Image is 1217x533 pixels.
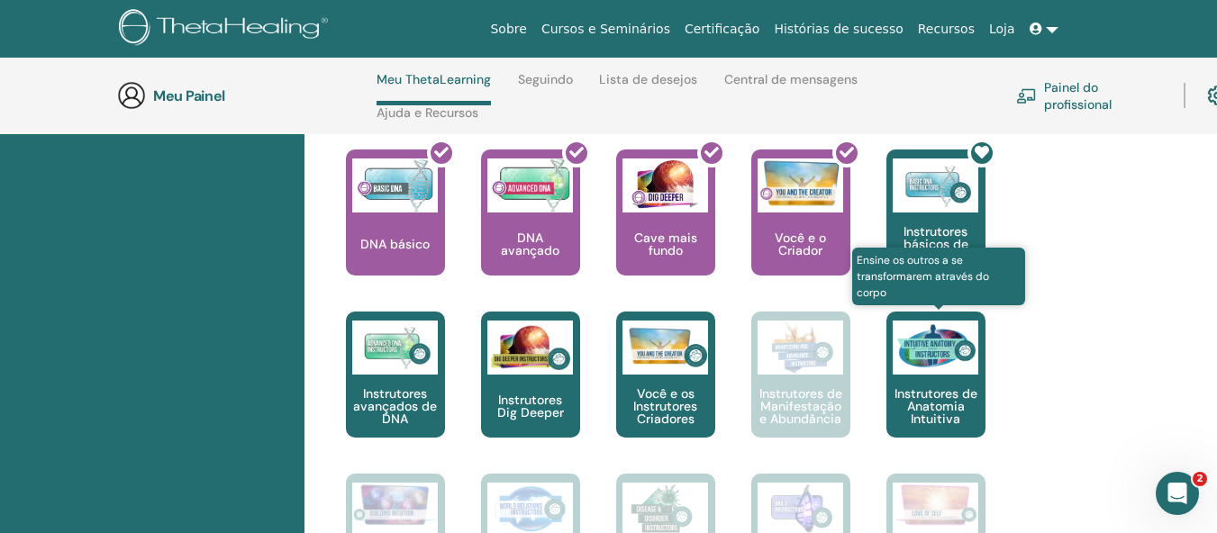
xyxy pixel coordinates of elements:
font: 2 [1196,473,1203,484]
font: Meu Painel [153,86,225,105]
img: Você e o Criador [758,158,843,208]
font: Instrutores Dig Deeper [497,392,564,420]
font: Cursos e Seminários [541,22,670,36]
font: Meu ThetaLearning [377,71,491,87]
a: Ajuda e Recursos [377,105,478,134]
a: Instrutores Dig Deeper Instrutores Dig Deeper [481,312,580,474]
font: Loja [989,22,1015,36]
font: Lista de desejos [599,71,697,87]
font: Instrutores de Anatomia Intuitiva [895,385,977,427]
img: Instrutores da Criança Intuitiva em Mim [352,483,438,527]
font: Seguindo [518,71,573,87]
img: Instrutores de Manifestação e Abundância [758,321,843,375]
a: Loja [982,13,1022,46]
img: logo.png [119,9,334,50]
font: Ajuda e Recursos [377,104,478,121]
img: Instrutores avançados de DNA [352,321,438,375]
font: Instrutores avançados de DNA [353,385,437,427]
img: DNA básico [352,158,438,212]
img: Cave mais fundo [622,158,708,212]
a: Instrutores de Manifestação e Abundância Instrutores de Manifestação e Abundância [751,312,850,474]
a: Ensine os outros a se transformarem através do corpo Instrutores de Anatomia Intuitiva Instrutore... [886,312,985,474]
font: Central de mensagens [724,71,858,87]
a: Instrutores avançados de DNA Instrutores avançados de DNA [346,312,445,474]
img: generic-user-icon.jpg [117,81,146,110]
iframe: Chat ao vivo do Intercom [1156,472,1199,515]
font: Painel do profissional [1044,79,1112,113]
img: chalkboard-teacher.svg [1016,88,1037,104]
a: Lista de desejos [599,72,697,101]
a: Cursos e Seminários [534,13,677,46]
a: Instrutores básicos de DNA Instrutores básicos de DNA [886,149,985,312]
font: Ensine os outros a se transformarem através do corpo [857,253,989,300]
font: Você e os Instrutores Criadores [633,385,697,427]
img: Instrutores de Anatomia Intuitiva [893,321,978,375]
a: Você e os Instrutores Criadores Você e os Instrutores Criadores [616,312,715,474]
img: DNA avançado [487,158,573,212]
font: Instrutores de Manifestação e Abundância [759,385,842,427]
font: Recursos [918,22,975,36]
a: Certificação [677,13,767,46]
img: Você e os Instrutores Criadores [622,321,708,375]
a: Recursos [911,13,982,46]
img: Instrutores de Amor a Si Mesmo [893,483,978,527]
a: Você e o Criador Você e o Criador [751,149,850,312]
a: Seguindo [518,72,573,101]
font: Certificação [685,22,759,36]
font: Sobre [490,22,526,36]
a: Histórias de sucesso [767,13,910,46]
img: Instrutores básicos de DNA [893,158,978,212]
a: Central de mensagens [724,72,858,101]
a: Painel do profissional [1016,76,1162,115]
a: DNA básico DNA básico [346,149,445,312]
a: DNA avançado DNA avançado [481,149,580,312]
a: Meu ThetaLearning [377,72,491,105]
font: Histórias de sucesso [774,22,903,36]
a: Cave mais fundo Cave mais fundo [616,149,715,312]
a: Sobre [483,13,533,46]
img: Instrutores Dig Deeper [487,321,573,375]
